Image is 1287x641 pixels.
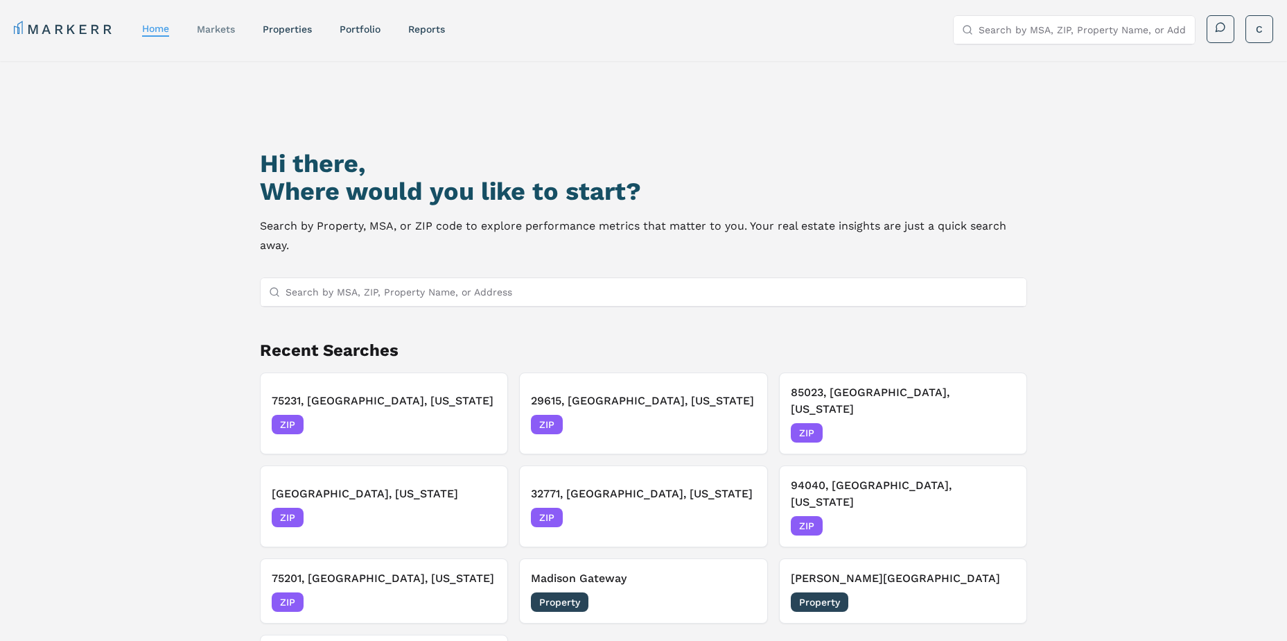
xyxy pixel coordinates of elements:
span: Property [791,592,848,612]
span: [DATE] [725,418,756,431]
a: properties [263,24,312,35]
span: [DATE] [984,519,1015,533]
input: Search by MSA, ZIP, Property Name, or Address [286,278,1019,306]
p: Search by Property, MSA, or ZIP code to explore performance metrics that matter to you. Your real... [260,216,1028,255]
span: [DATE] [465,511,496,524]
span: ZIP [791,516,823,536]
h3: 85023, [GEOGRAPHIC_DATA], [US_STATE] [791,384,1016,418]
h2: Where would you like to start? [260,178,1028,205]
button: C [1245,15,1273,43]
button: Remove 75201, Dallas, Texas75201, [GEOGRAPHIC_DATA], [US_STATE]ZIP[DATE] [260,558,509,624]
button: Remove Ellison Heights[PERSON_NAME][GEOGRAPHIC_DATA]Property[DATE] [779,558,1028,624]
span: ZIP [531,415,563,434]
span: Property [531,592,588,612]
span: [DATE] [465,595,496,609]
span: [DATE] [725,511,756,524]
h3: 75201, [GEOGRAPHIC_DATA], [US_STATE] [272,570,497,587]
a: home [142,23,169,34]
h1: Hi there, [260,150,1028,178]
span: ZIP [531,508,563,527]
button: Remove 94040, Mountain View, California94040, [GEOGRAPHIC_DATA], [US_STATE]ZIP[DATE] [779,465,1028,547]
span: [DATE] [725,595,756,609]
span: [DATE] [465,418,496,431]
h3: 94040, [GEOGRAPHIC_DATA], [US_STATE] [791,477,1016,511]
span: [DATE] [984,426,1015,440]
a: markets [197,24,235,35]
span: ZIP [272,592,304,612]
input: Search by MSA, ZIP, Property Name, or Address [979,16,1187,44]
button: Remove 32771, Sanford, Florida32771, [GEOGRAPHIC_DATA], [US_STATE]ZIP[DATE] [519,465,768,547]
button: Remove 85023, Phoenix, Arizona85023, [GEOGRAPHIC_DATA], [US_STATE]ZIP[DATE] [779,373,1028,454]
a: Portfolio [340,24,380,35]
button: Remove 92110, San Diego, California[GEOGRAPHIC_DATA], [US_STATE]ZIP[DATE] [260,465,509,547]
span: ZIP [272,415,304,434]
button: Remove 29615, Greenville, South Carolina29615, [GEOGRAPHIC_DATA], [US_STATE]ZIP[DATE] [519,373,768,454]
h3: [PERSON_NAME][GEOGRAPHIC_DATA] [791,570,1016,587]
span: ZIP [272,508,304,527]
h3: 29615, [GEOGRAPHIC_DATA], [US_STATE] [531,393,756,409]
span: C [1256,22,1263,36]
span: [DATE] [984,595,1015,609]
span: ZIP [791,423,823,443]
h3: 32771, [GEOGRAPHIC_DATA], [US_STATE] [531,486,756,502]
a: MARKERR [14,19,114,39]
h2: Recent Searches [260,339,1028,361]
h3: [GEOGRAPHIC_DATA], [US_STATE] [272,486,497,502]
button: Remove Madison GatewayMadison GatewayProperty[DATE] [519,558,768,624]
h3: 75231, [GEOGRAPHIC_DATA], [US_STATE] [272,393,497,409]
h3: Madison Gateway [531,570,756,587]
a: reports [408,24,445,35]
button: Remove 75231, Dallas, Texas75231, [GEOGRAPHIC_DATA], [US_STATE]ZIP[DATE] [260,373,509,454]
